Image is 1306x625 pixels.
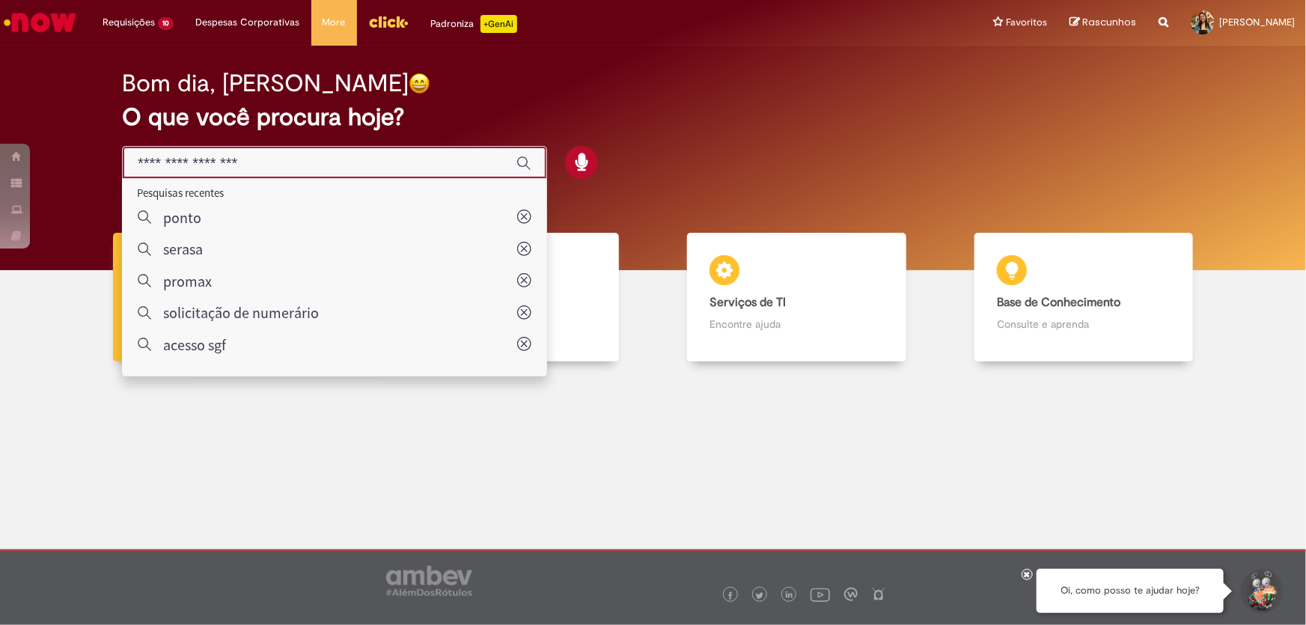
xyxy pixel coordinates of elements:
a: Serviços de TI Encontre ajuda [653,233,941,362]
div: Padroniza [431,15,517,33]
button: Iniciar Conversa de Suporte [1239,569,1284,614]
span: [PERSON_NAME] [1219,16,1295,28]
h2: O que você procura hoje? [122,104,1184,130]
span: Rascunhos [1082,15,1136,29]
h2: Bom dia, [PERSON_NAME] [122,70,409,97]
img: click_logo_yellow_360x200.png [368,10,409,33]
img: logo_footer_ambev_rotulo_gray.png [386,566,472,596]
b: Base de Conhecimento [997,295,1120,310]
img: logo_footer_naosei.png [872,588,885,601]
span: More [323,15,346,30]
div: Oi, como posso te ajudar hoje? [1037,569,1224,613]
a: Rascunhos [1069,16,1136,30]
img: logo_footer_youtube.png [811,585,830,604]
span: 10 [158,17,174,30]
p: +GenAi [480,15,517,33]
img: logo_footer_workplace.png [844,588,858,601]
span: Despesas Corporativas [196,15,300,30]
a: Tirar dúvidas Tirar dúvidas com Lupi Assist e Gen Ai [79,233,366,362]
span: Requisições [103,15,155,30]
img: logo_footer_linkedin.png [786,591,793,600]
b: Serviços de TI [710,295,786,310]
span: Favoritos [1006,15,1047,30]
p: Encontre ajuda [710,317,883,332]
img: ServiceNow [1,7,79,37]
img: logo_footer_facebook.png [727,592,734,600]
p: Consulte e aprenda [997,317,1171,332]
a: Base de Conhecimento Consulte e aprenda [940,233,1227,362]
img: logo_footer_twitter.png [756,592,763,600]
img: happy-face.png [409,73,430,94]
